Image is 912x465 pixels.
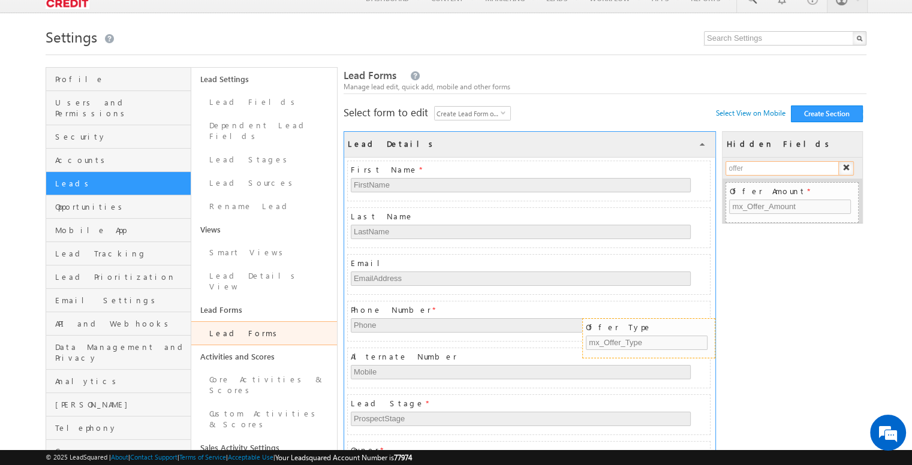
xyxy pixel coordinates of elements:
[179,453,226,461] a: Terms of Service
[46,370,191,393] a: Analytics
[191,90,336,114] a: Lead Fields
[46,219,191,242] a: Mobile App
[55,155,188,165] span: Accounts
[55,295,188,306] span: Email Settings
[55,399,188,410] span: [PERSON_NAME]
[46,91,191,125] a: Users and Permissions
[191,114,336,148] a: Dependent Lead Fields
[111,453,128,461] a: About
[348,135,437,149] div: Lead Details
[344,81,866,92] div: Manage lead edit, quick add, mobile and other forms
[55,131,188,142] span: Security
[191,171,336,195] a: Lead Sources
[46,440,191,463] a: Converse
[46,336,191,370] a: Data Management and Privacy
[55,342,188,363] span: Data Management and Privacy
[197,6,225,35] div: Minimize live chat window
[191,264,336,298] a: Lead Details View
[46,416,191,440] a: Telephony
[191,321,336,345] a: Lead Forms
[55,422,188,433] span: Telephony
[351,258,710,268] span: Email
[791,105,863,122] button: Create Section
[351,211,710,222] span: Last Name
[191,148,336,171] a: Lead Stages
[351,445,710,455] span: Owner
[704,31,866,46] input: Search Settings
[351,164,710,175] span: First Name
[729,186,857,197] span: Offer Amount
[46,149,191,172] a: Accounts
[191,345,336,368] a: Activities and Scores
[394,453,412,462] span: 77974
[46,393,191,416] a: [PERSON_NAME]
[55,446,188,457] span: Converse
[46,172,191,195] a: Leads
[55,97,188,119] span: Users and Permissions
[55,74,188,84] span: Profile
[191,436,336,459] a: Sales Activity Settings
[46,68,191,91] a: Profile
[55,248,188,259] span: Lead Tracking
[20,63,50,78] img: d_60004797649_company_0_60004797649
[275,453,412,462] span: Your Leadsquared Account Number is
[55,225,188,235] span: Mobile App
[351,351,710,362] span: Alternate Number
[351,304,710,315] span: Phone Number
[46,242,191,265] a: Lead Tracking
[191,402,336,436] a: Custom Activities & Scores
[130,453,177,461] a: Contact Support
[699,141,706,148] a: COLLAPSE
[46,27,97,46] span: Settings
[55,318,188,329] span: API and Webhooks
[726,135,833,149] div: Hidden Fields
[46,452,412,463] span: © 2025 LeadSquared | | | | |
[46,265,191,289] a: Lead Prioritization
[351,398,710,409] span: Lead Stage
[191,218,336,241] a: Views
[344,106,511,118] div: Select form to edit
[191,241,336,264] a: Smart Views
[46,312,191,336] a: API and Webhooks
[501,110,510,115] span: select
[55,271,188,282] span: Lead Prioritization
[228,453,273,461] a: Acceptable Use
[163,369,218,385] em: Start Chat
[55,376,188,387] span: Analytics
[344,68,396,82] span: Lead Forms
[843,164,850,171] img: Search
[46,195,191,219] a: Opportunities
[716,108,785,117] a: Select View on Mobile
[62,63,201,78] div: Chat with us now
[191,68,336,90] a: Lead Settings
[191,368,336,402] a: Core Activities & Scores
[16,111,219,359] textarea: Type your message and hit 'Enter'
[55,201,188,212] span: Opportunities
[191,298,336,321] a: Lead Forms
[55,178,188,189] span: Leads
[191,195,336,218] a: Rename Lead
[726,161,840,176] input: Search Field
[435,107,501,120] span: Create Lead Form on Mobile
[46,289,191,312] a: Email Settings
[46,125,191,149] a: Security
[586,322,714,333] span: Offer Type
